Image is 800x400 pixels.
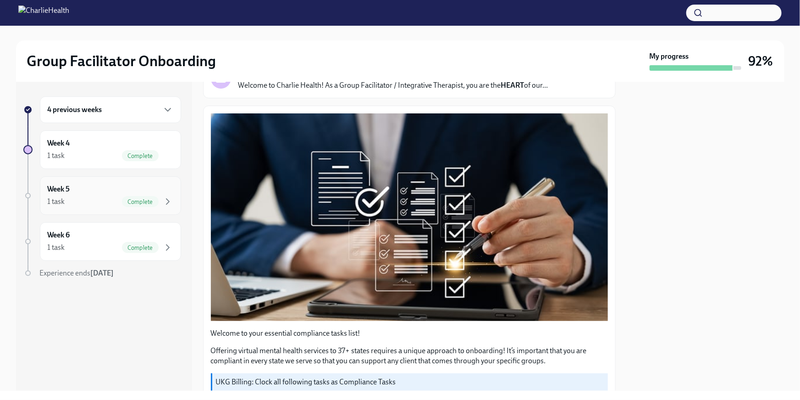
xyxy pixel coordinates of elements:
h6: Week 5 [48,184,70,194]
a: Week 51 taskComplete [23,176,181,215]
span: Complete [122,152,159,159]
h3: 92% [749,53,773,69]
p: Welcome to your essential compliance tasks list! [211,328,608,338]
button: Zoom image [211,113,608,321]
a: Week 61 taskComplete [23,222,181,261]
span: Experience ends [40,269,114,277]
h2: Group Facilitator Onboarding [27,52,216,70]
div: 1 task [48,197,65,207]
h6: Week 6 [48,230,70,240]
div: 1 task [48,151,65,161]
p: UKG Billing: Clock all following tasks as Compliance Tasks [216,377,604,387]
a: Week 41 taskComplete [23,130,181,169]
h6: Week 4 [48,138,70,148]
span: Complete [122,244,159,251]
p: Offering virtual mental health services to 37+ states requires a unique approach to onboarding! I... [211,346,608,366]
span: Complete [122,198,159,205]
strong: [DATE] [91,269,114,277]
div: 4 previous weeks [40,96,181,123]
img: CharlieHealth [18,6,69,20]
h6: 4 previous weeks [48,105,102,115]
strong: My progress [650,51,689,62]
div: 1 task [48,242,65,253]
p: Welcome to Charlie Health! As a Group Facilitator / Integrative Therapist, you are the of our... [238,80,548,90]
strong: HEART [501,81,524,90]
